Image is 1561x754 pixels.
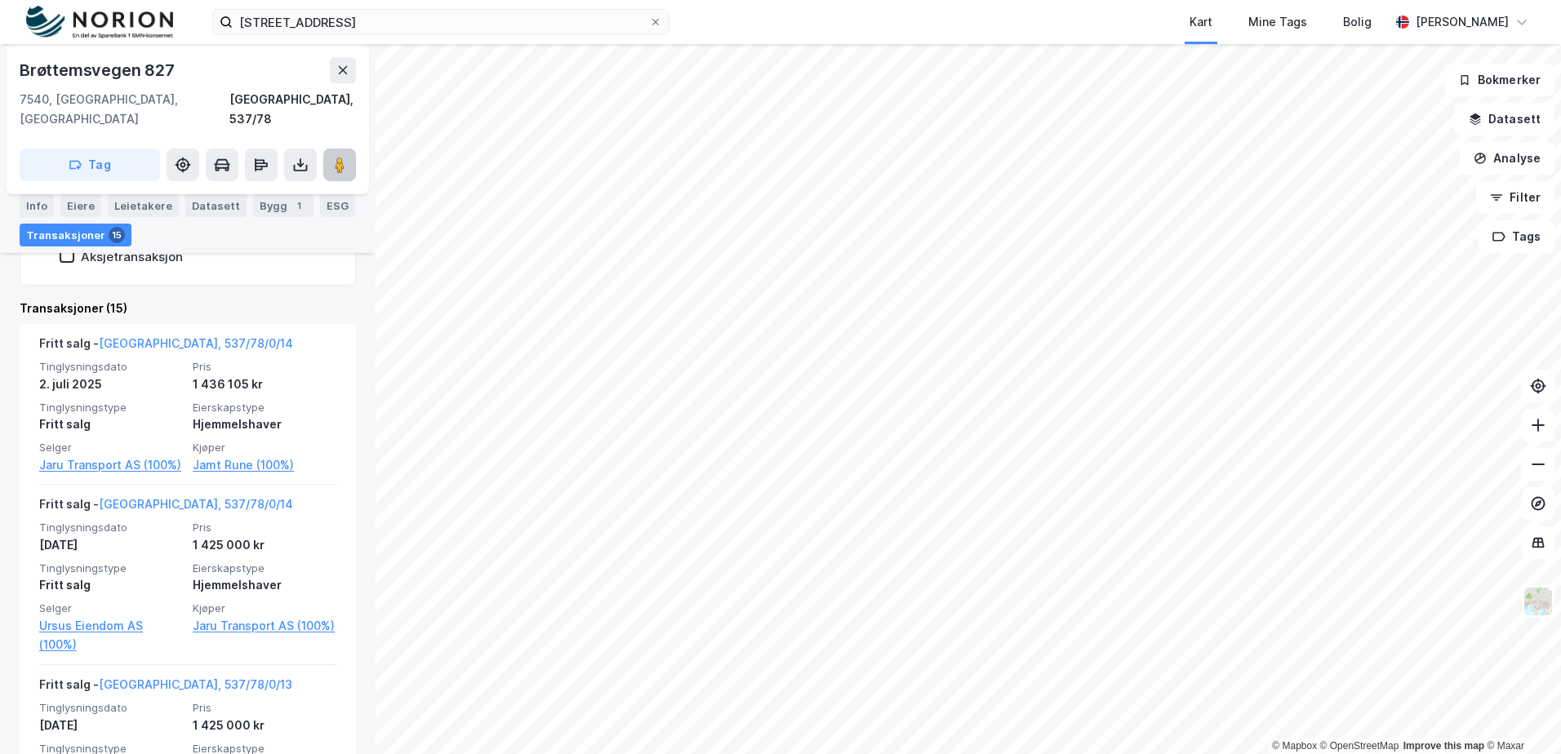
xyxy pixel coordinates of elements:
[193,601,336,615] span: Kjøper
[1416,12,1509,32] div: [PERSON_NAME]
[291,197,307,214] div: 1
[39,601,183,615] span: Selger
[1248,12,1307,32] div: Mine Tags
[193,561,336,575] span: Eierskapstype
[109,227,125,243] div: 15
[20,194,54,217] div: Info
[1190,12,1212,32] div: Kart
[20,224,131,246] div: Transaksjoner
[1479,676,1561,754] div: Kontrollprogram for chat
[99,677,292,691] a: [GEOGRAPHIC_DATA], 537/78/0/13
[39,360,183,374] span: Tinglysningsdato
[193,401,336,415] span: Eierskapstype
[60,194,101,217] div: Eiere
[193,521,336,534] span: Pris
[193,375,336,394] div: 1 436 105 kr
[39,495,293,521] div: Fritt salg -
[193,535,336,555] div: 1 425 000 kr
[1460,142,1554,175] button: Analyse
[185,194,247,217] div: Datasett
[1272,740,1317,752] a: Mapbox
[99,497,293,511] a: [GEOGRAPHIC_DATA], 537/78/0/14
[39,575,183,595] div: Fritt salg
[39,616,183,655] a: Ursus Eiendom AS (100%)
[1479,220,1554,253] button: Tags
[20,149,160,181] button: Tag
[193,415,336,434] div: Hjemmelshaver
[39,535,183,555] div: [DATE]
[233,10,649,34] input: Søk på adresse, matrikkel, gårdeiere, leietakere eller personer
[193,701,336,715] span: Pris
[1523,586,1554,617] img: Z
[20,299,356,318] div: Transaksjoner (15)
[39,415,183,434] div: Fritt salg
[193,360,336,374] span: Pris
[1343,12,1372,32] div: Bolig
[39,375,183,394] div: 2. juli 2025
[20,57,178,83] div: Brøttemsvegen 827
[39,401,183,415] span: Tinglysningstype
[193,455,336,475] a: Jamt Rune (100%)
[39,701,183,715] span: Tinglysningsdato
[39,334,293,360] div: Fritt salg -
[39,521,183,534] span: Tinglysningsdato
[193,441,336,455] span: Kjøper
[320,194,355,217] div: ESG
[99,336,293,350] a: [GEOGRAPHIC_DATA], 537/78/0/14
[1455,103,1554,135] button: Datasett
[39,561,183,575] span: Tinglysningstype
[39,441,183,455] span: Selger
[193,716,336,735] div: 1 425 000 kr
[81,249,183,264] div: Aksjetransaksjon
[1320,740,1399,752] a: OpenStreetMap
[193,575,336,595] div: Hjemmelshaver
[1403,740,1484,752] a: Improve this map
[1479,676,1561,754] iframe: Chat Widget
[253,194,314,217] div: Bygg
[193,616,336,636] a: Jaru Transport AS (100%)
[229,90,356,129] div: [GEOGRAPHIC_DATA], 537/78
[1476,181,1554,214] button: Filter
[26,6,173,39] img: norion-logo.80e7a08dc31c2e691866.png
[108,194,179,217] div: Leietakere
[39,455,183,475] a: Jaru Transport AS (100%)
[39,675,292,701] div: Fritt salg -
[39,716,183,735] div: [DATE]
[1444,64,1554,96] button: Bokmerker
[20,90,229,129] div: 7540, [GEOGRAPHIC_DATA], [GEOGRAPHIC_DATA]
